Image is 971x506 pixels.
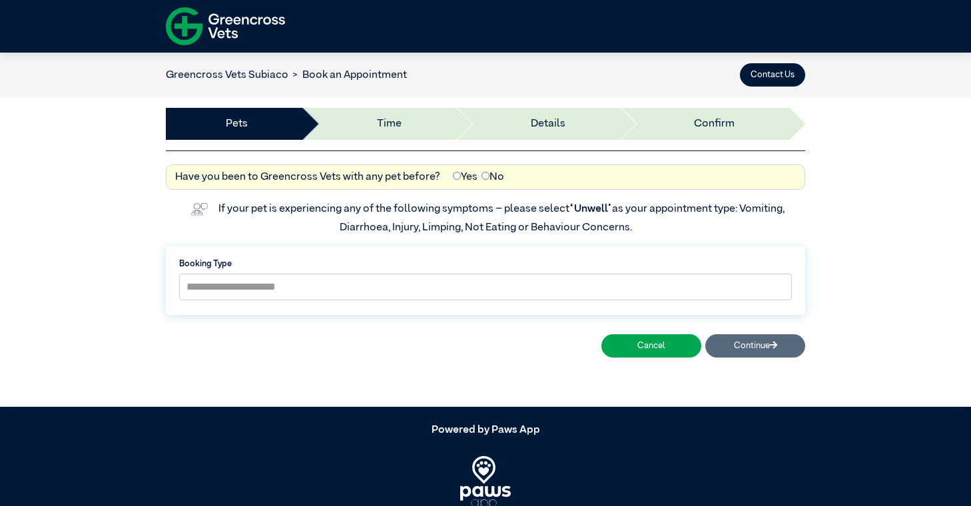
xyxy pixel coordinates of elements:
[482,169,504,185] label: No
[166,70,288,81] a: Greencross Vets Subiaco
[288,67,407,83] li: Book an Appointment
[453,172,461,180] input: Yes
[166,424,805,437] h5: Powered by Paws App
[226,116,248,132] a: Pets
[453,169,478,185] label: Yes
[601,334,701,358] button: Cancel
[186,198,212,220] img: vet
[740,63,805,87] button: Contact Us
[482,172,489,180] input: No
[569,204,612,214] span: “Unwell”
[179,258,792,270] label: Booking Type
[166,67,407,83] nav: breadcrumb
[218,204,787,233] label: If your pet is experiencing any of the following symptoms – please select as your appointment typ...
[166,3,285,49] img: f-logo
[175,169,440,185] label: Have you been to Greencross Vets with any pet before?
